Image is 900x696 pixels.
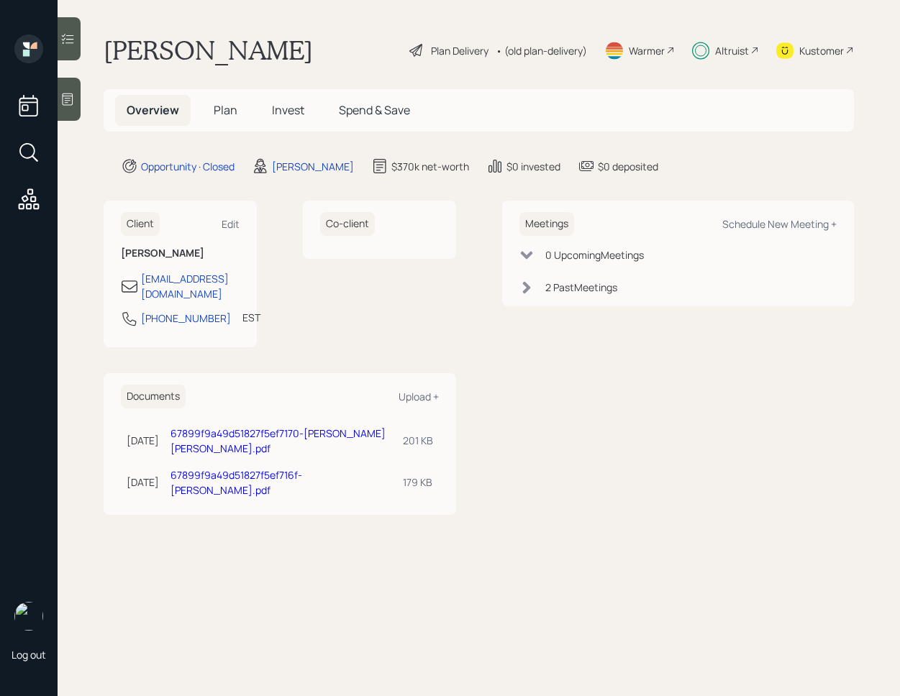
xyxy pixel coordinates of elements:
div: Plan Delivery [431,43,488,58]
h6: [PERSON_NAME] [121,247,240,260]
span: Plan [214,102,237,118]
div: $0 invested [506,159,560,174]
div: [DATE] [127,475,159,490]
div: Log out [12,648,46,661]
div: Warmer [629,43,665,58]
img: retirable_logo.png [14,602,43,631]
a: 67899f9a49d51827f5ef7170-[PERSON_NAME] [PERSON_NAME].pdf [171,426,386,455]
span: Overview [127,102,179,118]
h6: Documents [121,385,186,408]
h6: Co-client [320,212,375,236]
div: 179 KB [403,475,433,490]
div: [PERSON_NAME] [272,159,354,174]
div: [DATE] [127,433,159,448]
div: EST [242,310,260,325]
div: Kustomer [799,43,844,58]
div: [EMAIL_ADDRESS][DOMAIN_NAME] [141,271,240,301]
h6: Meetings [519,212,574,236]
div: 2 Past Meeting s [545,280,617,295]
span: Invest [272,102,304,118]
div: 201 KB [403,433,433,448]
div: • (old plan-delivery) [496,43,587,58]
div: Schedule New Meeting + [722,217,837,231]
a: 67899f9a49d51827f5ef716f-[PERSON_NAME].pdf [171,468,302,497]
span: Spend & Save [339,102,410,118]
h1: [PERSON_NAME] [104,35,313,66]
div: Upload + [399,390,439,403]
div: Opportunity · Closed [141,159,235,174]
div: Edit [222,217,240,231]
div: $0 deposited [598,159,658,174]
div: [PHONE_NUMBER] [141,311,231,326]
div: $370k net-worth [391,159,469,174]
div: Altruist [715,43,749,58]
h6: Client [121,212,160,236]
div: 0 Upcoming Meeting s [545,247,644,262]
